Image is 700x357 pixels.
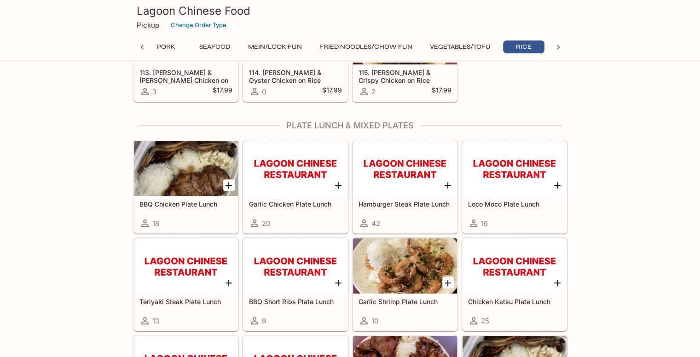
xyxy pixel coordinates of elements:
[152,87,156,96] span: 3
[442,179,454,191] button: Add Hamburger Steak Plate Lunch
[481,219,488,228] span: 16
[314,40,417,53] button: Fried Noodles/Chow Fun
[359,200,451,208] h5: Hamburger Steak Plate Lunch
[333,179,344,191] button: Add Garlic Chicken Plate Lunch
[432,86,451,97] h5: $17.99
[133,121,567,131] h4: Plate Lunch & Mixed Plates
[243,238,348,331] a: BBQ Short Ribs Plate Lunch9
[167,18,231,32] button: Change Order Type
[137,4,564,18] h3: Lagoon Chinese Food
[194,40,236,53] button: Seafood
[139,69,232,84] h5: 113. [PERSON_NAME] & [PERSON_NAME] Chicken on Rice
[139,200,232,208] h5: BBQ Chicken Plate Lunch
[353,238,457,331] a: Garlic Shrimp Plate Lunch10
[552,179,563,191] button: Add Loco Moco Plate Lunch
[442,277,454,288] button: Add Garlic Shrimp Plate Lunch
[139,298,232,305] h5: Teriyaki Steak Plate Lunch
[243,141,347,196] div: Garlic Chicken Plate Lunch
[359,298,451,305] h5: Garlic Shrimp Plate Lunch
[134,238,238,294] div: Teriyaki Steak Plate Lunch
[462,140,567,233] a: Loco Moco Plate Lunch16
[133,140,238,233] a: BBQ Chicken Plate Lunch18
[425,40,496,53] button: Vegetables/Tofu
[134,141,238,196] div: BBQ Chicken Plate Lunch
[353,238,457,294] div: Garlic Shrimp Plate Lunch
[371,219,380,228] span: 42
[503,40,544,53] button: Rice
[262,317,266,325] span: 9
[463,141,567,196] div: Loco Moco Plate Lunch
[371,317,378,325] span: 10
[371,87,376,96] span: 2
[249,298,342,305] h5: BBQ Short Ribs Plate Lunch
[223,277,235,288] button: Add Teriyaki Steak Plate Lunch
[249,69,342,84] h5: 114. [PERSON_NAME] & Oyster Chicken on Rice
[359,69,451,84] h5: 115. [PERSON_NAME] & Crispy Chicken on Rice
[463,238,567,294] div: Chicken Katsu Plate Lunch
[243,238,347,294] div: BBQ Short Ribs Plate Lunch
[353,9,457,64] div: 115. Lup Cheong & Crispy Chicken on Rice
[145,40,187,53] button: Pork
[249,200,342,208] h5: Garlic Chicken Plate Lunch
[262,219,270,228] span: 20
[243,40,307,53] button: Mein/Look Fun
[333,277,344,288] button: Add BBQ Short Ribs Plate Lunch
[481,317,489,325] span: 25
[243,9,347,64] div: 114. Char Siu & Oyster Chicken on Rice
[133,238,238,331] a: Teriyaki Steak Plate Lunch13
[213,86,232,97] h5: $17.99
[243,140,348,233] a: Garlic Chicken Plate Lunch20
[152,219,159,228] span: 18
[262,87,266,96] span: 0
[322,86,342,97] h5: $17.99
[134,9,238,64] div: 113. Char Siu & Ginger Chicken on Rice
[468,298,561,305] h5: Chicken Katsu Plate Lunch
[137,21,159,29] p: Pickup
[468,200,561,208] h5: Loco Moco Plate Lunch
[353,140,457,233] a: Hamburger Steak Plate Lunch42
[353,141,457,196] div: Hamburger Steak Plate Lunch
[552,277,563,288] button: Add Chicken Katsu Plate Lunch
[152,317,159,325] span: 13
[462,238,567,331] a: Chicken Katsu Plate Lunch25
[223,179,235,191] button: Add BBQ Chicken Plate Lunch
